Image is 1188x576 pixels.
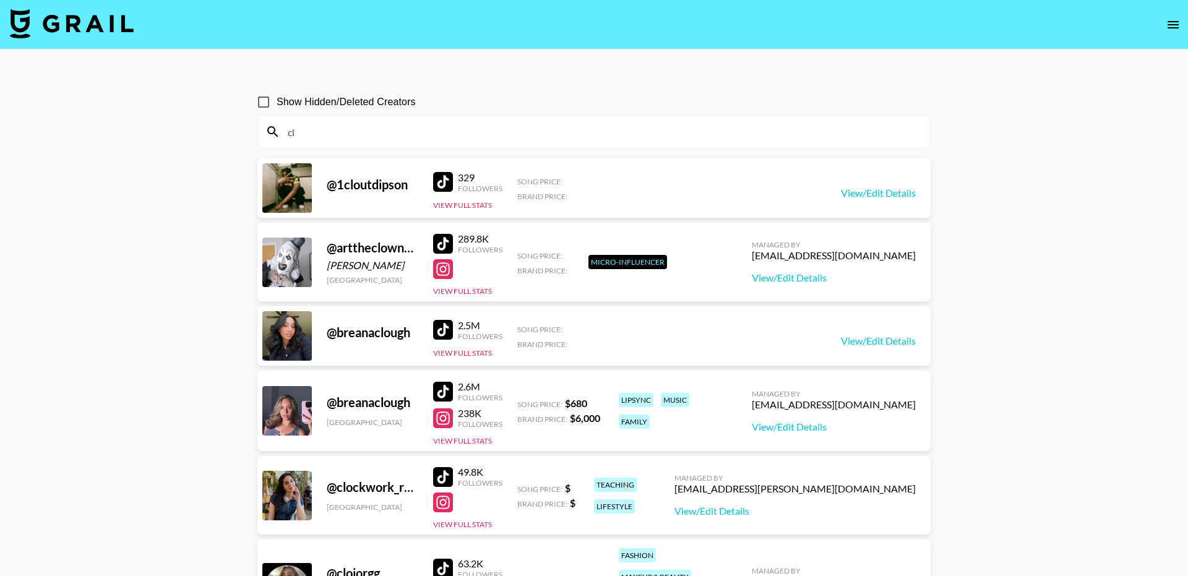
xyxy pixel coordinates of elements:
div: 238K [458,407,502,419]
a: View/Edit Details [841,335,916,347]
strong: $ 680 [565,397,587,409]
div: 2.6M [458,380,502,393]
span: Show Hidden/Deleted Creators [277,95,416,110]
button: View Full Stats [433,520,492,529]
span: Song Price: [517,400,562,409]
button: View Full Stats [433,200,492,210]
span: Brand Price: [517,415,567,424]
div: Micro-Influencer [588,255,667,269]
a: View/Edit Details [674,505,916,517]
div: [GEOGRAPHIC_DATA] [327,275,418,285]
span: Song Price: [517,325,562,334]
div: Followers [458,419,502,429]
span: Song Price: [517,251,562,260]
div: Managed By [674,473,916,483]
div: teaching [594,478,637,492]
div: lifestyle [594,499,635,514]
div: 49.8K [458,466,502,478]
div: @ breanaclough [327,325,418,340]
span: Song Price: [517,484,562,494]
div: Followers [458,393,502,402]
div: [GEOGRAPHIC_DATA] [327,502,418,512]
span: Brand Price: [517,340,567,349]
div: [GEOGRAPHIC_DATA] [327,418,418,427]
div: [EMAIL_ADDRESS][PERSON_NAME][DOMAIN_NAME] [674,483,916,495]
div: @ breanaclough [327,395,418,410]
img: Grail Talent [10,9,134,38]
div: Followers [458,478,502,488]
a: View/Edit Details [841,187,916,199]
strong: $ 6,000 [570,412,600,424]
div: @ 1cloutdipson [327,177,418,192]
span: Brand Price: [517,499,567,509]
div: 2.5M [458,319,502,332]
div: [PERSON_NAME] [327,259,418,272]
div: music [661,393,689,407]
div: fashion [619,548,656,562]
div: Managed By [752,389,916,398]
span: Song Price: [517,177,562,186]
button: open drawer [1161,12,1186,37]
div: @ arttheclowndances [327,240,418,256]
div: lipsync [619,393,653,407]
div: 289.8K [458,233,502,245]
div: [EMAIL_ADDRESS][DOMAIN_NAME] [752,398,916,411]
div: 329 [458,171,502,184]
div: [EMAIL_ADDRESS][DOMAIN_NAME] [752,249,916,262]
div: Followers [458,332,502,341]
span: Brand Price: [517,192,567,201]
button: View Full Stats [433,286,492,296]
div: Followers [458,184,502,193]
a: View/Edit Details [752,272,916,284]
span: Brand Price: [517,266,567,275]
strong: $ [565,482,570,494]
strong: $ [570,497,575,509]
div: @ clockwork_reads [327,479,418,495]
input: Search by User Name [280,122,923,142]
button: View Full Stats [433,436,492,445]
div: 63.2K [458,557,502,570]
div: Followers [458,245,502,254]
div: family [619,415,650,429]
div: Managed By [752,566,916,575]
button: View Full Stats [433,348,492,358]
a: View/Edit Details [752,421,916,433]
div: Managed By [752,240,916,249]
